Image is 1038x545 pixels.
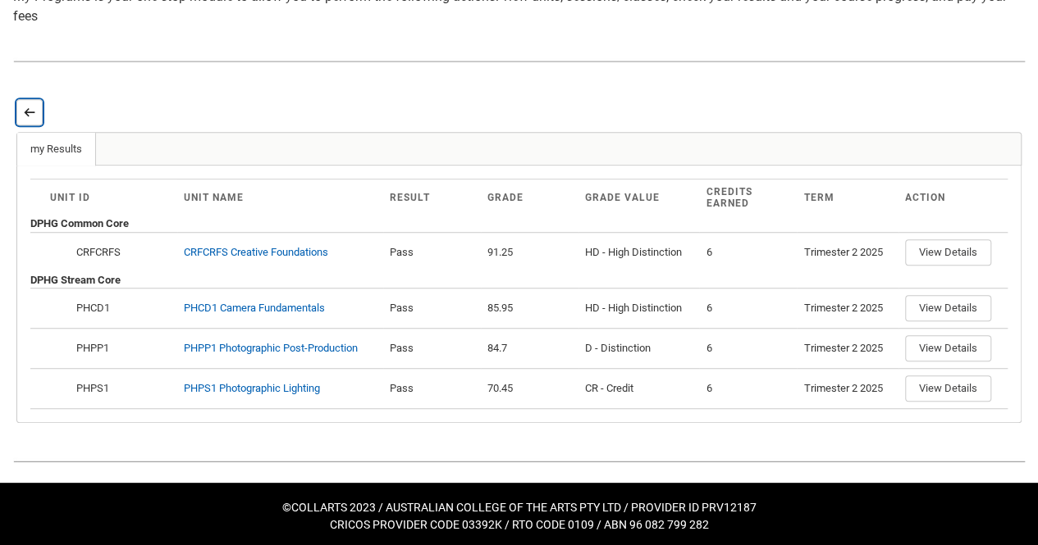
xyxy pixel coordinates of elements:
div: PHPS1 [74,380,170,397]
div: Pass [390,300,474,316]
div: Trimester 2 2025 [803,380,891,397]
div: Term [803,192,891,203]
div: D - Distinction [585,340,693,357]
div: Result [390,192,474,203]
div: 91.25 [487,244,572,261]
button: Back [16,99,43,125]
div: PHCD1 [74,300,170,316]
a: PHCD1 Camera Fundamentals [184,302,325,314]
div: Unit ID [50,192,171,203]
div: 70.45 [487,380,572,397]
b: DPHG Stream Core [30,274,121,286]
div: Credits Earned [706,186,790,209]
b: DPHG Common Core [30,217,129,229]
a: CRFCRFS Creative Foundations [184,246,328,258]
div: HD - High Distinction [585,244,693,261]
div: 6 [706,340,790,357]
div: Grade Value [585,192,693,203]
div: CRFCRFS [74,244,170,261]
div: Trimester 2 2025 [803,300,891,316]
div: Unit Name [184,192,377,203]
button: View Details [905,375,991,402]
div: Pass [390,380,474,397]
div: Trimester 2 2025 [803,340,891,357]
div: 84.7 [487,340,572,357]
div: Pass [390,244,474,261]
div: PHPP1 Photographic Post-Production [184,340,358,357]
div: CRFCRFS Creative Foundations [184,244,328,261]
a: PHPS1 Photographic Lighting [184,382,320,394]
div: CR - Credit [585,380,693,397]
div: 6 [706,380,790,397]
button: View Details [905,239,991,266]
a: my Results [17,133,96,166]
div: 85.95 [487,300,572,316]
img: REDU_GREY_LINE [13,52,1025,70]
a: PHPP1 Photographic Post-Production [184,342,358,354]
div: Grade [487,192,572,203]
div: PHPP1 [74,340,170,357]
div: Pass [390,340,474,357]
div: PHCD1 Camera Fundamentals [184,300,325,316]
div: 6 [706,244,790,261]
button: View Details [905,295,991,321]
button: View Details [905,335,991,361]
div: PHPS1 Photographic Lighting [184,380,320,397]
img: REDU_GREY_LINE [13,452,1025,470]
div: HD - High Distinction [585,300,693,316]
div: Trimester 2 2025 [803,244,891,261]
div: Action [905,192,988,203]
div: 6 [706,300,790,316]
